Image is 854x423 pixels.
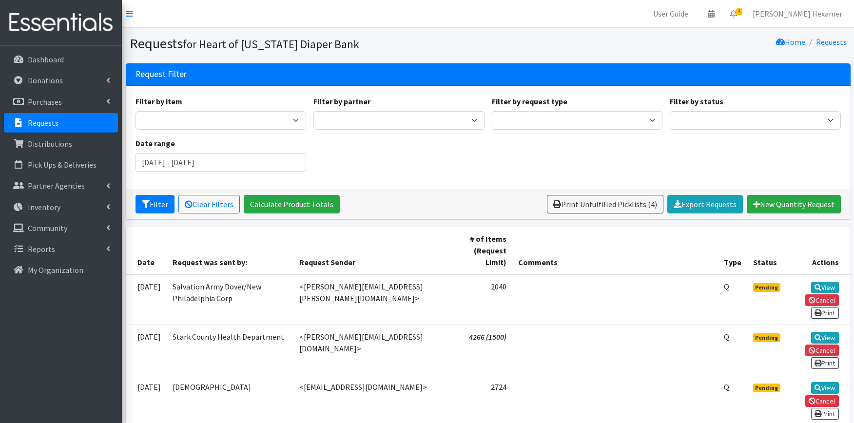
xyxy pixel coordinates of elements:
a: Print [811,357,839,369]
p: My Organization [28,265,83,275]
th: Request was sent by: [167,227,294,274]
th: Status [747,227,788,274]
th: Request Sender [293,227,451,274]
a: Home [776,37,805,47]
th: # of Items (Request Limit) [451,227,512,274]
a: Requests [4,113,118,133]
a: Dashboard [4,50,118,69]
p: Pick Ups & Deliveries [28,160,97,170]
a: Purchases [4,92,118,112]
span: Pending [753,283,781,292]
a: New Quantity Request [747,195,841,213]
a: Donations [4,71,118,90]
p: Donations [28,76,63,85]
a: Print [811,307,839,319]
a: [PERSON_NAME] Hexamer [745,4,850,23]
small: for Heart of [US_STATE] Diaper Bank [183,37,359,51]
a: Community [4,218,118,238]
a: Cancel [805,294,839,306]
span: 4 [736,8,742,15]
abbr: Quantity [724,382,729,392]
p: Distributions [28,139,72,149]
p: Requests [28,118,58,128]
a: User Guide [645,4,696,23]
p: Dashboard [28,55,64,64]
span: Pending [753,384,781,392]
a: View [811,282,839,293]
td: Salvation Army Dover/New Philadelphia Corp [167,274,294,325]
a: Requests [816,37,847,47]
p: Inventory [28,202,60,212]
td: [DATE] [126,274,167,325]
td: 2040 [451,274,512,325]
td: Stark County Health Department [167,325,294,375]
h1: Requests [130,35,485,52]
a: Print Unfulfilled Picklists (4) [547,195,663,213]
td: <[PERSON_NAME][EMAIL_ADDRESS][DOMAIN_NAME]> [293,325,451,375]
td: 4266 (1500) [451,325,512,375]
p: Purchases [28,97,62,107]
a: Reports [4,239,118,259]
p: Reports [28,244,55,254]
a: Cancel [805,345,839,356]
p: Partner Agencies [28,181,85,191]
a: Inventory [4,197,118,217]
input: January 1, 2011 - December 31, 2011 [136,153,307,172]
th: Actions [788,227,850,274]
a: Pick Ups & Deliveries [4,155,118,174]
td: <[PERSON_NAME][EMAIL_ADDRESS][PERSON_NAME][DOMAIN_NAME]> [293,274,451,325]
label: Filter by status [670,96,723,107]
button: Filter [136,195,175,213]
abbr: Quantity [724,282,729,291]
label: Filter by request type [492,96,567,107]
td: [DATE] [126,325,167,375]
a: 4 [722,4,745,23]
label: Filter by partner [313,96,370,107]
th: Type [718,227,747,274]
a: Print [811,408,839,420]
a: My Organization [4,260,118,280]
label: Filter by item [136,96,182,107]
a: Export Requests [667,195,743,213]
a: Cancel [805,395,839,407]
a: Distributions [4,134,118,154]
a: Calculate Product Totals [244,195,340,213]
th: Comments [512,227,718,274]
a: Partner Agencies [4,176,118,195]
img: HumanEssentials [4,6,118,39]
label: Date range [136,137,175,149]
a: View [811,332,839,344]
th: Date [126,227,167,274]
abbr: Quantity [724,332,729,342]
span: Pending [753,333,781,342]
a: Clear Filters [178,195,240,213]
p: Community [28,223,67,233]
a: View [811,382,839,394]
h3: Request Filter [136,69,187,79]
